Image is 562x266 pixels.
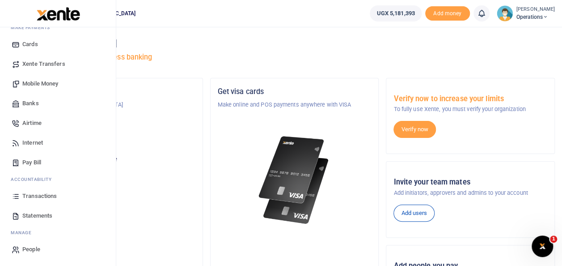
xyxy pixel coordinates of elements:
[497,5,555,21] a: profile-user [PERSON_NAME] Operations
[15,24,50,31] span: ake Payments
[516,6,555,13] small: [PERSON_NAME]
[22,79,58,88] span: Mobile Money
[425,6,470,21] li: Toup your wallet
[7,240,109,259] a: People
[22,211,52,220] span: Statements
[42,122,195,131] h5: Account
[37,7,80,21] img: logo-large
[7,172,109,186] li: Ac
[36,10,80,17] a: logo-small logo-large logo-large
[7,226,109,240] li: M
[532,236,553,257] iframe: Intercom live chat
[393,105,547,114] p: To fully use Xente, you must verify your organization
[516,13,555,21] span: Operations
[42,100,195,109] p: NURTURE [GEOGRAPHIC_DATA]
[17,176,51,183] span: countability
[393,178,547,187] h5: Invite your team mates
[42,166,195,175] h5: UGX 5,181,393
[22,60,65,69] span: Xente Transfers
[7,153,109,172] a: Pay Bill
[22,245,40,254] span: People
[7,21,109,34] li: M
[42,135,195,144] p: Operations
[425,6,470,21] span: Add money
[7,206,109,226] a: Statements
[393,121,436,138] a: Verify now
[22,119,42,128] span: Airtime
[42,87,195,96] h5: Organization
[425,9,470,16] a: Add money
[218,87,372,96] h5: Get visa cards
[370,5,421,21] a: UGX 5,181,393
[22,192,57,201] span: Transactions
[15,229,32,236] span: anage
[22,138,43,147] span: Internet
[22,99,39,108] span: Banks
[550,236,557,243] span: 1
[7,34,109,54] a: Cards
[7,133,109,153] a: Internet
[7,186,109,206] a: Transactions
[393,205,435,222] a: Add users
[376,9,414,18] span: UGX 5,181,393
[7,54,109,74] a: Xente Transfers
[218,100,372,109] p: Make online and POS payments anywhere with VISA
[256,131,333,230] img: xente-_physical_cards.png
[42,155,195,164] p: Your current account balance
[7,113,109,133] a: Airtime
[393,189,547,197] p: Add initiators, approvers and admins to your account
[22,40,38,49] span: Cards
[497,5,513,21] img: profile-user
[34,39,555,48] h4: Hello [PERSON_NAME]
[366,5,425,21] li: Wallet ballance
[22,158,41,167] span: Pay Bill
[7,94,109,113] a: Banks
[34,53,555,62] h5: Welcome to better business banking
[7,74,109,94] a: Mobile Money
[393,94,547,103] h5: Verify now to increase your limits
